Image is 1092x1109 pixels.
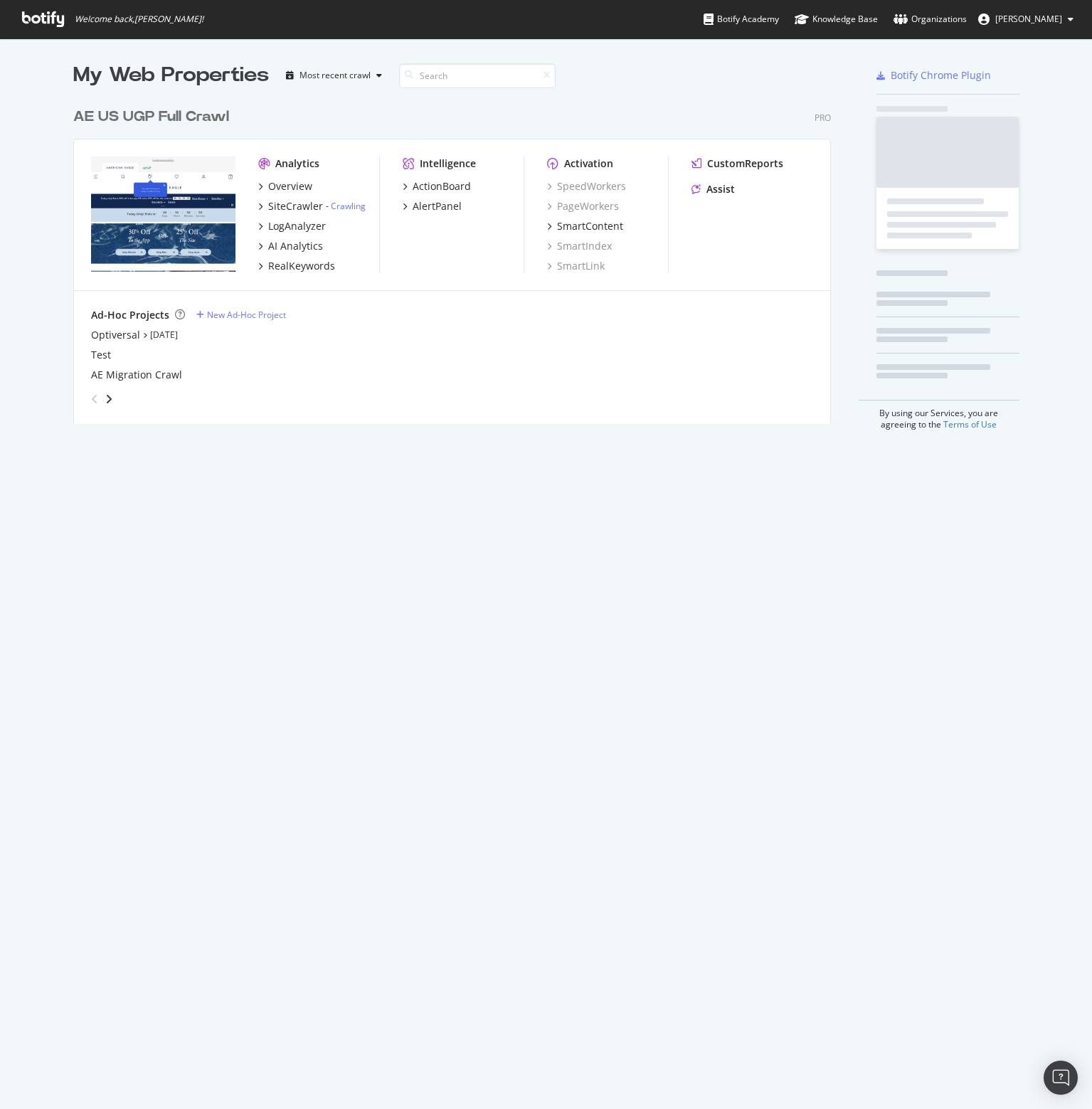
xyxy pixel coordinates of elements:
[73,107,229,127] div: AE US UGP Full Crawl
[403,199,462,213] a: AlertPanel
[268,239,323,253] div: AI Analytics
[547,199,619,213] a: PageWorkers
[691,182,735,196] a: Assist
[547,259,605,273] a: SmartLink
[894,12,967,26] div: Organizations
[564,156,613,171] div: Activation
[299,71,371,80] div: Most recent crawl
[91,308,169,322] div: Ad-Hoc Projects
[403,179,471,193] a: ActionBoard
[547,239,612,253] a: SmartIndex
[91,348,111,362] a: Test
[891,68,991,83] div: Botify Chrome Plugin
[258,199,366,213] a: SiteCrawler- Crawling
[326,200,366,212] div: -
[150,329,178,341] a: [DATE]
[547,219,623,233] a: SmartContent
[859,400,1019,430] div: By using our Services, you are agreeing to the
[967,8,1085,31] button: [PERSON_NAME]
[815,112,831,124] div: Pro
[207,309,286,321] div: New Ad-Hoc Project
[943,418,997,430] a: Terms of Use
[331,200,366,212] a: Crawling
[268,219,326,233] div: LogAnalyzer
[557,219,623,233] div: SmartContent
[704,12,779,26] div: Botify Academy
[707,156,783,171] div: CustomReports
[268,179,312,193] div: Overview
[275,156,319,171] div: Analytics
[876,68,991,83] a: Botify Chrome Plugin
[91,368,182,382] a: AE Migration Crawl
[268,259,335,273] div: RealKeywords
[258,239,323,253] a: AI Analytics
[268,199,323,213] div: SiteCrawler
[258,259,335,273] a: RealKeywords
[399,63,556,88] input: Search
[91,156,235,272] img: www.ae.com
[413,179,471,193] div: ActionBoard
[91,328,140,342] a: Optiversal
[420,156,476,171] div: Intelligence
[280,64,388,87] button: Most recent crawl
[258,179,312,193] a: Overview
[547,179,626,193] a: SpeedWorkers
[85,388,104,410] div: angle-left
[413,199,462,213] div: AlertPanel
[795,12,878,26] div: Knowledge Base
[706,182,735,196] div: Assist
[995,13,1062,25] span: Eric Hammond
[73,61,269,90] div: My Web Properties
[258,219,326,233] a: LogAnalyzer
[104,392,114,406] div: angle-right
[73,107,235,127] a: AE US UGP Full Crawl
[691,156,783,171] a: CustomReports
[1044,1061,1078,1095] div: Open Intercom Messenger
[73,90,842,424] div: grid
[196,309,286,321] a: New Ad-Hoc Project
[75,14,203,25] span: Welcome back, [PERSON_NAME] !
